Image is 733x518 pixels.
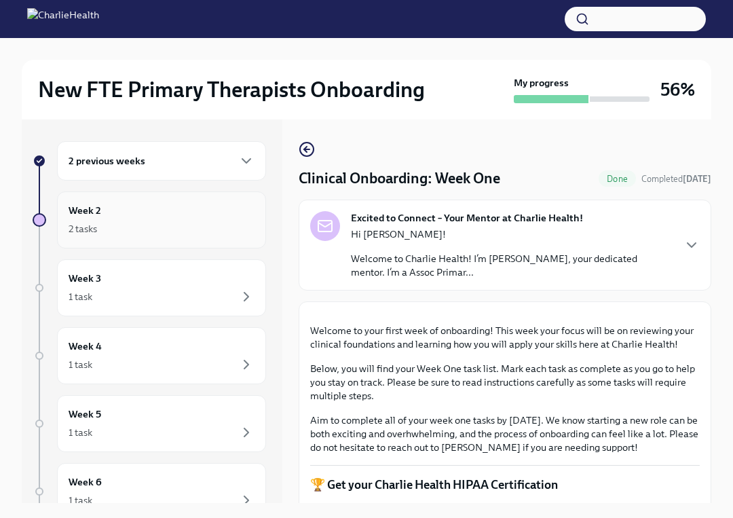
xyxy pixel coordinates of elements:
[514,76,569,90] strong: My progress
[310,413,700,454] p: Aim to complete all of your week one tasks by [DATE]. We know starting a new role can be both exc...
[641,172,711,185] span: October 10th, 2025 15:10
[310,477,700,493] p: 🏆 Get your Charlie Health HIPAA Certification
[33,259,266,316] a: Week 31 task
[69,494,92,507] div: 1 task
[38,76,425,103] h2: New FTE Primary Therapists Onboarding
[69,222,97,236] div: 2 tasks
[57,141,266,181] div: 2 previous weeks
[69,339,102,354] h6: Week 4
[351,252,673,279] p: Welcome to Charlie Health! I’m [PERSON_NAME], your dedicated mentor. I’m a Assoc Primar...
[310,324,700,351] p: Welcome to your first week of onboarding! This week your focus will be on reviewing your clinical...
[599,174,636,184] span: Done
[69,203,101,218] h6: Week 2
[33,395,266,452] a: Week 51 task
[641,174,711,184] span: Completed
[299,168,500,189] h4: Clinical Onboarding: Week One
[660,77,695,102] h3: 56%
[69,290,92,303] div: 1 task
[69,407,101,422] h6: Week 5
[69,153,145,168] h6: 2 previous weeks
[33,191,266,248] a: Week 22 tasks
[69,358,92,371] div: 1 task
[351,227,673,241] p: Hi [PERSON_NAME]!
[69,475,102,489] h6: Week 6
[69,271,101,286] h6: Week 3
[351,211,583,225] strong: Excited to Connect – Your Mentor at Charlie Health!
[69,426,92,439] div: 1 task
[27,8,99,30] img: CharlieHealth
[683,174,711,184] strong: [DATE]
[310,362,700,403] p: Below, you will find your Week One task list. Mark each task as complete as you go to help you st...
[33,327,266,384] a: Week 41 task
